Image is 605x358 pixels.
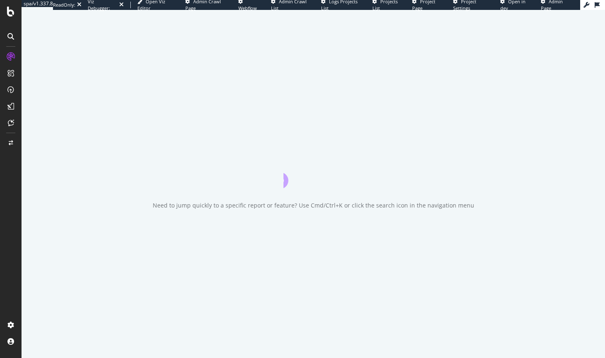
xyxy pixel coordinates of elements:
[238,5,257,11] span: Webflow
[53,2,75,8] div: ReadOnly:
[283,158,343,188] div: animation
[153,201,474,210] div: Need to jump quickly to a specific report or feature? Use Cmd/Ctrl+K or click the search icon in ...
